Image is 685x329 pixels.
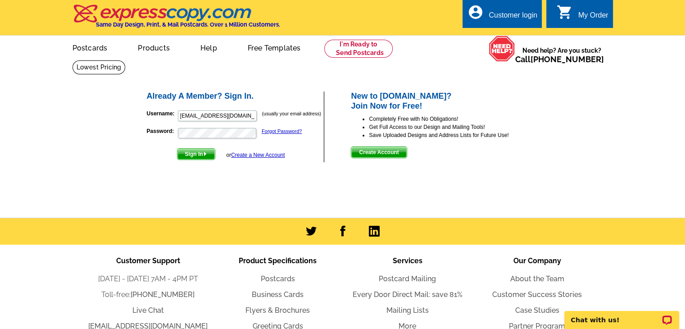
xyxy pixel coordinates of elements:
span: Services [393,256,422,265]
a: [PHONE_NUMBER] [531,55,604,64]
a: Same Day Design, Print, & Mail Postcards. Over 1 Million Customers. [73,11,280,28]
a: Products [123,37,184,58]
div: My Order [578,11,608,24]
div: Customer login [489,11,537,24]
a: [PHONE_NUMBER] [131,290,195,299]
iframe: LiveChat chat widget [558,301,685,329]
li: Completely Free with No Obligations! [369,115,540,123]
li: [DATE] - [DATE] 7AM - 4PM PT [83,274,213,284]
a: Live Chat [132,306,164,315]
label: Password: [147,127,177,135]
a: Create a New Account [231,152,285,158]
a: Help [186,37,231,58]
span: Need help? Are you stuck? [515,46,608,64]
a: shopping_cart My Order [557,10,608,21]
a: Business Cards [252,290,304,299]
span: Customer Support [116,256,180,265]
a: Free Templates [233,37,315,58]
span: Product Specifications [239,256,317,265]
img: help [489,36,515,62]
a: Postcard Mailing [379,274,436,283]
li: Toll-free: [83,289,213,300]
i: shopping_cart [557,4,573,20]
li: Get Full Access to our Design and Mailing Tools! [369,123,540,131]
div: or [226,151,285,159]
small: (usually your email address) [262,111,321,116]
label: Username: [147,110,177,118]
span: Sign In [177,149,215,160]
h2: New to [DOMAIN_NAME]? Join Now for Free! [351,91,540,111]
a: account_circle Customer login [467,10,537,21]
img: button-next-arrow-white.png [203,152,207,156]
a: Forgot Password? [262,128,302,134]
span: Create Account [351,147,406,158]
a: About the Team [510,274,564,283]
h2: Already A Member? Sign In. [147,91,324,101]
a: Postcards [58,37,122,58]
a: Customer Success Stories [492,290,582,299]
a: Flyers & Brochures [245,306,310,315]
a: Every Door Direct Mail: save 81% [353,290,463,299]
a: Mailing Lists [386,306,429,315]
li: Save Uploaded Designs and Address Lists for Future Use! [369,131,540,139]
i: account_circle [467,4,483,20]
button: Create Account [351,146,407,158]
a: Case Studies [515,306,559,315]
span: Our Company [513,256,561,265]
button: Sign In [177,148,215,160]
span: Call [515,55,604,64]
a: Postcards [261,274,295,283]
h4: Same Day Design, Print, & Mail Postcards. Over 1 Million Customers. [96,21,280,28]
